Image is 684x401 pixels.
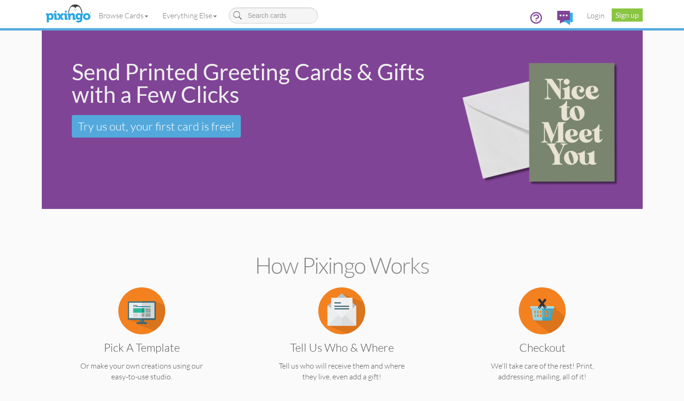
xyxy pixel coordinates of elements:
a: Tell us Who & Where Tell us who will receive them and where they live, even add a gift! [258,305,426,382]
p: Or make your own creations using our easy-to-use studio. [58,361,225,382]
img: item.alt [318,287,365,334]
h3: Pick a Template [65,341,218,354]
img: comments.svg [557,11,573,25]
p: We'll take care of the rest! Print, addressing, mailing, all of it! [459,361,626,382]
a: Try us out, your first card is free! [72,115,241,138]
img: 15b0954d-2d2f-43ee-8fdb-3167eb028af9.png [447,33,640,207]
img: item.alt [519,287,566,334]
p: Tell us who will receive them and where they live, even add a gift! [258,361,426,382]
a: Pick a Template Or make your own creations using our easy-to-use studio. [58,305,225,382]
a: Checkout We'll take care of the rest! Print, addressing, mailing, all of it! [459,305,626,382]
a: Sign up [612,8,643,22]
img: pixingo logo [43,2,93,26]
h3: Checkout [466,341,619,354]
img: item.alt [118,287,165,334]
a: Browse Cards [92,4,155,27]
h2: How Pixingo works [58,253,626,278]
input: Search cards [229,8,318,23]
a: Login [580,4,612,27]
div: Send Printed Greeting Cards & Gifts with a Few Clicks [72,61,435,106]
a: Everything Else [155,4,224,27]
span: Try us out, your first card is free! [78,119,235,133]
h3: Tell us Who & Where [265,341,419,354]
